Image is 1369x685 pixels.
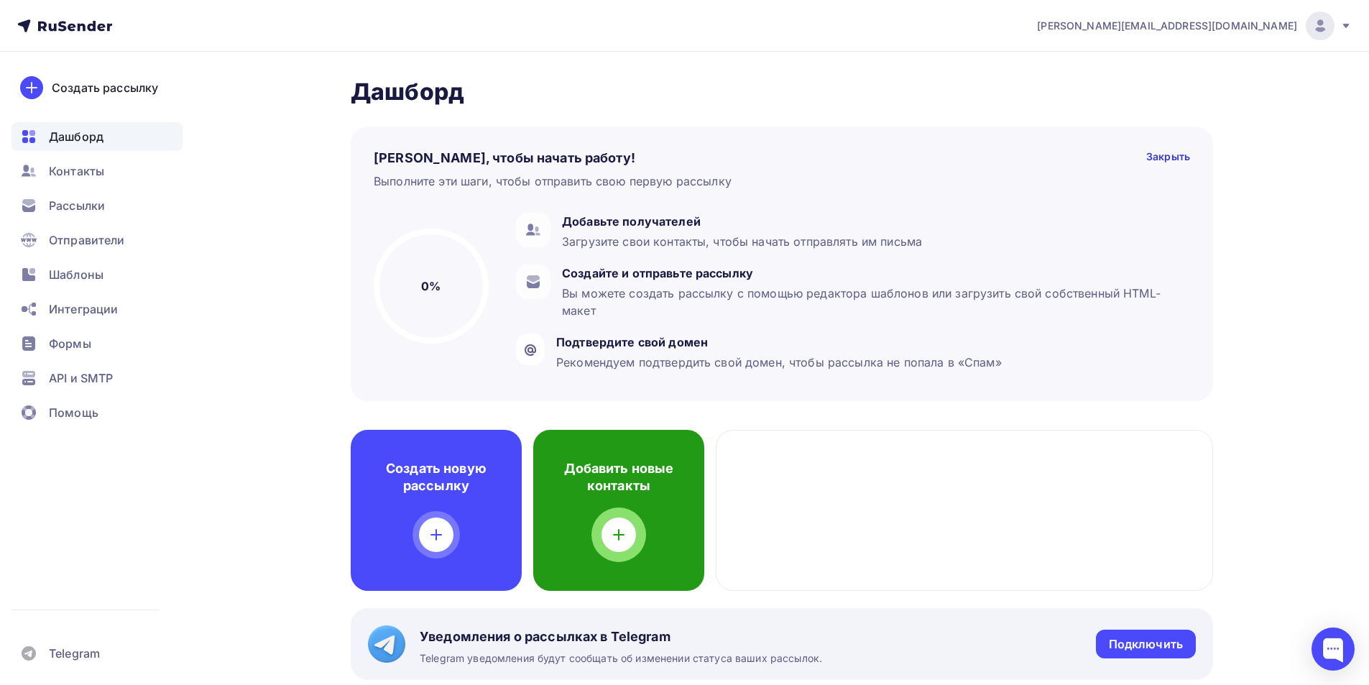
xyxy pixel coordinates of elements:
[1109,636,1183,653] div: Подключить
[49,335,91,352] span: Формы
[11,122,183,151] a: Дашборд
[49,404,98,421] span: Помощь
[374,150,635,167] h4: [PERSON_NAME], чтобы начать работу!
[420,628,822,645] span: Уведомления о рассылках в Telegram
[49,231,125,249] span: Отправители
[11,191,183,220] a: Рассылки
[1037,12,1352,40] a: [PERSON_NAME][EMAIL_ADDRESS][DOMAIN_NAME]
[49,645,100,662] span: Telegram
[11,329,183,358] a: Формы
[562,285,1183,319] div: Вы можете создать рассылку с помощью редактора шаблонов или загрузить свой собственный HTML-макет
[556,354,1002,371] div: Рекомендуем подтвердить свой домен, чтобы рассылка не попала в «Спам»
[11,226,183,254] a: Отправители
[49,197,105,214] span: Рассылки
[562,265,1183,282] div: Создайте и отправьте рассылку
[49,162,104,180] span: Контакты
[49,369,113,387] span: API и SMTP
[420,651,822,666] span: Telegram уведомления будут сообщать об изменении статуса ваших рассылок.
[374,173,732,190] div: Выполните эти шаги, чтобы отправить свою первую рассылку
[351,78,1213,106] h2: Дашборд
[562,233,922,250] div: Загрузите свои контакты, чтобы начать отправлять им письма
[11,157,183,185] a: Контакты
[1037,19,1297,33] span: [PERSON_NAME][EMAIL_ADDRESS][DOMAIN_NAME]
[52,79,158,96] div: Создать рассылку
[49,300,118,318] span: Интеграции
[374,460,499,495] h4: Создать новую рассылку
[1146,150,1190,167] div: Закрыть
[49,266,103,283] span: Шаблоны
[556,334,1002,351] div: Подтвердите свой домен
[11,260,183,289] a: Шаблоны
[421,277,441,295] h5: 0%
[562,213,922,230] div: Добавьте получателей
[556,460,681,495] h4: Добавить новые контакты
[49,128,103,145] span: Дашборд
